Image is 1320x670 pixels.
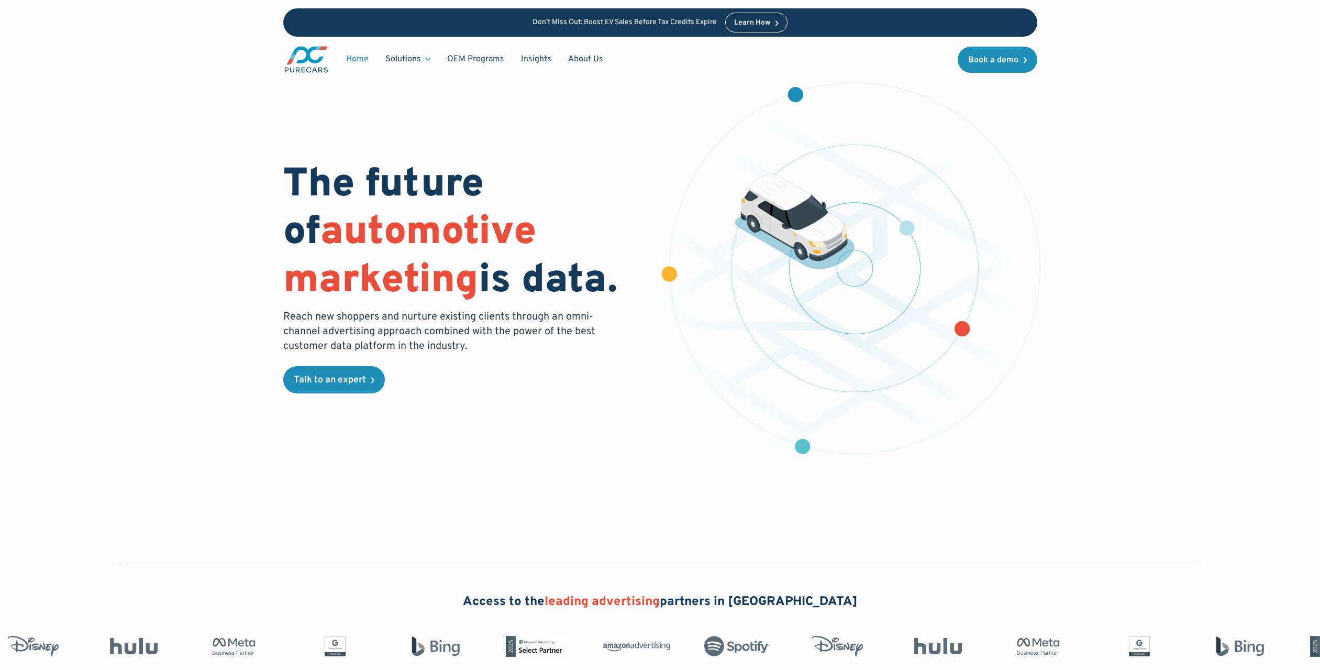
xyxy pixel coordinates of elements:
div: Learn How [734,19,770,27]
img: Bing [1150,636,1217,657]
a: Home [338,49,377,69]
a: OEM Programs [439,49,513,69]
img: Google Partner [1049,636,1116,657]
a: About Us [560,49,612,69]
img: Bing [346,636,413,657]
img: Hulu [848,638,915,655]
img: purecars logo [283,45,329,74]
a: Insights [513,49,560,69]
h1: The future of is data. [283,162,648,305]
img: Microsoft Advertising Partner [446,636,513,657]
div: Solutions [377,49,439,69]
a: Learn How [725,13,787,32]
img: Spotify [647,636,714,657]
h2: Access to the partners in [GEOGRAPHIC_DATA] [463,594,858,611]
img: Google Partner [245,636,312,657]
img: Meta Business Partner [949,636,1016,657]
div: Solutions [385,53,421,65]
img: Hulu [44,638,111,655]
img: Amazon Advertising [547,638,614,655]
a: Talk to an expert [283,366,385,393]
a: main [283,45,329,74]
span: automotive marketing [283,208,536,306]
div: Talk to an expert [294,376,366,385]
a: Book a demo [958,47,1037,73]
img: Meta Business Partner [145,636,212,657]
span: leading advertising [545,594,660,610]
img: Disney [748,636,815,657]
p: Don’t Miss Out: Boost EV Sales Before Tax Credits Expire [533,18,717,27]
p: Reach new shoppers and nurture existing clients through an omni-channel advertising approach comb... [283,310,602,354]
img: illustration of a vehicle [735,174,855,269]
div: Book a demo [968,56,1018,64]
img: Microsoft Advertising Partner [1250,636,1317,657]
